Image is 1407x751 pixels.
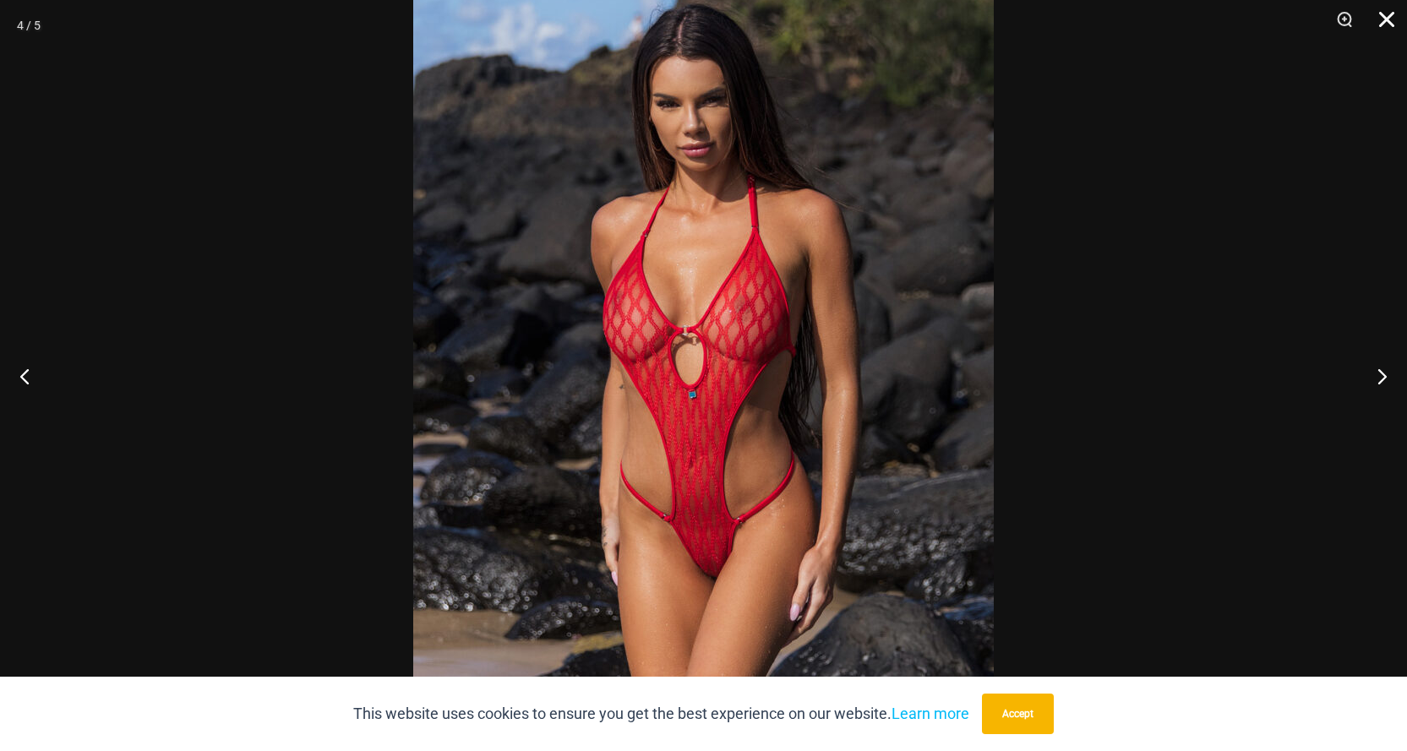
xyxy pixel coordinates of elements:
[17,13,41,38] div: 4 / 5
[1344,334,1407,418] button: Next
[892,705,969,722] a: Learn more
[353,701,969,727] p: This website uses cookies to ensure you get the best experience on our website.
[982,694,1054,734] button: Accept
